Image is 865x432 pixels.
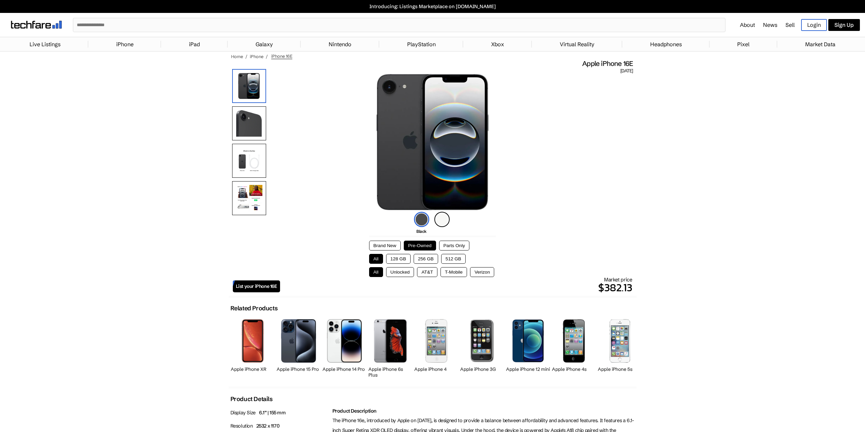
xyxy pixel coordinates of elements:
img: iPhone 12 mini [512,319,544,362]
a: Nintendo [325,37,355,51]
a: iPhone 12 mini Apple iPhone 12 mini [506,315,550,380]
p: $382.13 [280,279,633,296]
img: Camera [232,106,266,140]
h2: Apple iPhone 12 mini [506,366,550,372]
h2: Related Products [230,305,278,312]
img: iPhone 4s [552,319,596,363]
a: Virtual Reality [556,37,598,51]
div: Market price [280,276,633,296]
button: Unlocked [386,267,414,277]
h2: Apple iPhone 14 Pro [323,366,367,372]
h2: Apple iPhone 15 Pro [277,366,321,372]
a: iPhone 6s Plus Apple iPhone 6s Plus [368,315,413,380]
button: 256 GB [414,254,438,264]
a: iPhone XR Apple iPhone XR [231,315,275,380]
h2: Apple iPhone XR [231,366,275,372]
span: List your iPhone 16E [236,283,277,289]
span: iPhone 16E [271,53,292,59]
img: iPhone 3G [470,319,494,362]
a: iPhone 4s Apple iPhone 4 [414,315,459,380]
span: 2532 x 1170 [256,423,280,429]
img: techfare logo [11,21,62,29]
a: Sign Up [828,19,860,31]
span: [DATE] [620,68,633,74]
a: Home [231,54,243,59]
img: iPhone 15 Pro [281,319,316,363]
button: Parts Only [439,241,469,250]
img: iPhone 6s Plus [372,319,409,362]
a: iPhone 14 Pro Apple iPhone 14 Pro [323,315,367,380]
h2: Apple iPhone 4 [414,366,459,372]
a: Introducing: Listings Marketplace on [DOMAIN_NAME] [3,3,862,10]
a: Market Data [802,37,839,51]
a: Login [801,19,827,31]
a: Xbox [488,37,507,51]
img: iPhone 14 Pro [327,319,362,362]
button: Pre-Owned [404,241,436,250]
a: iPhone [250,54,263,59]
a: iPhone 5s Apple iPhone 5s [598,315,642,380]
button: Brand New [369,241,401,250]
img: iPhone 4s [425,319,447,362]
button: All [369,267,383,277]
button: 128 GB [386,254,411,264]
img: black-icon [414,212,429,227]
img: iPhone XR [242,319,264,362]
a: About [740,21,755,28]
span: Black [416,229,427,234]
a: Galaxy [252,37,276,51]
a: List your iPhone 16E [233,280,280,292]
span: / [245,54,247,59]
button: T-Mobile [440,267,467,277]
span: Apple iPhone 16E [582,59,633,68]
a: Pixel [734,37,753,51]
a: iPhone [113,37,137,51]
a: iPhone 15 Pro Apple iPhone 15 Pro [277,315,321,380]
span: / [266,54,268,59]
h2: Product Description [332,408,635,414]
button: 512 GB [441,254,466,264]
h2: Apple iPhone 5s [598,366,642,372]
h2: Product Details [230,395,273,403]
a: Live Listings [26,37,64,51]
a: iPhone 4s Apple iPhone 4s [552,315,596,380]
img: iPhone 5s [609,319,630,362]
img: white-icon [434,212,450,227]
a: News [763,21,777,28]
a: PlayStation [404,37,439,51]
p: Display Size [230,408,329,418]
button: All [369,254,383,264]
a: iPad [186,37,203,51]
a: iPhone 3G Apple iPhone 3G [460,315,504,380]
img: iPhone 16E [232,69,266,103]
img: iPhone 16E [377,74,488,210]
h2: Apple iPhone 3G [460,366,504,372]
img: All [232,144,266,178]
button: AT&T [417,267,437,277]
a: Headphones [647,37,685,51]
span: 6.1” | 155 mm [259,410,286,416]
button: Verizon [470,267,494,277]
h2: Apple iPhone 4s [552,366,596,372]
h2: Apple iPhone 6s Plus [368,366,413,378]
p: Resolution [230,421,329,431]
img: Camera [232,181,266,215]
a: Sell [785,21,795,28]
